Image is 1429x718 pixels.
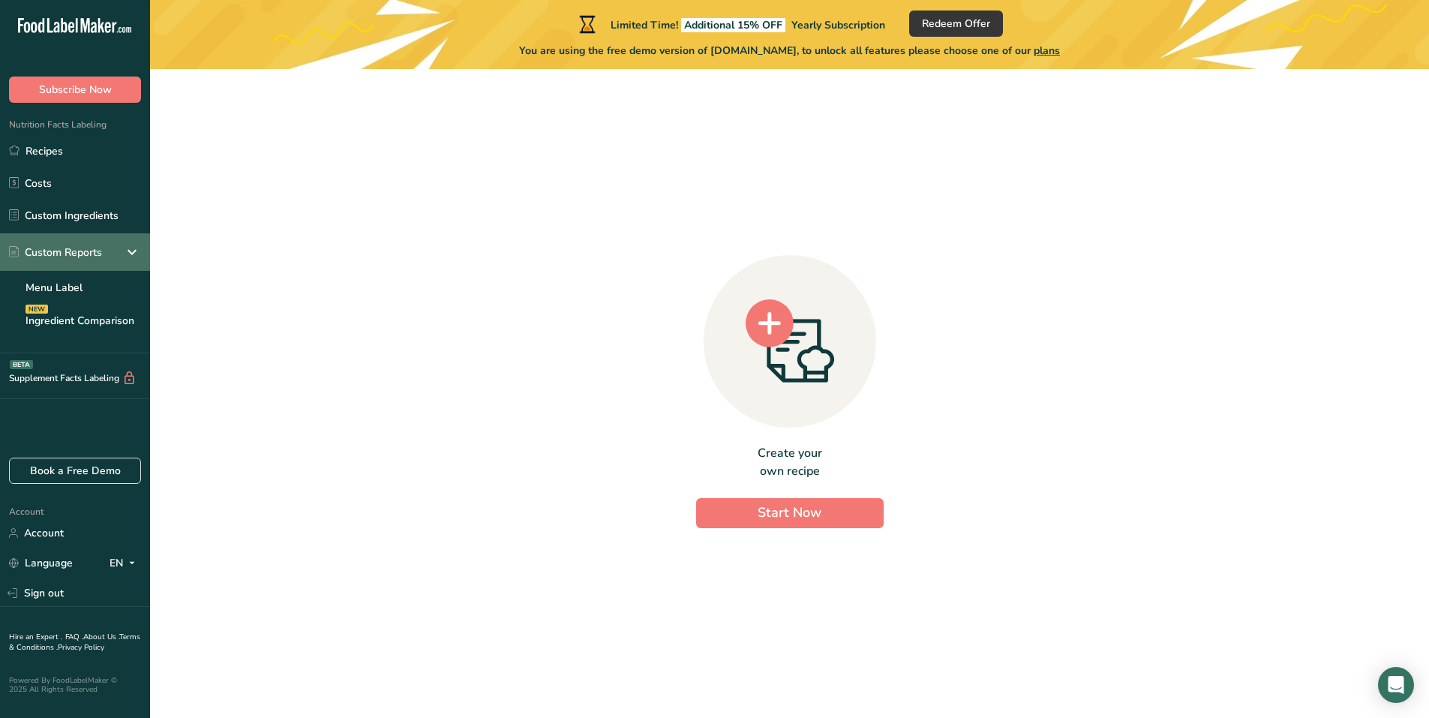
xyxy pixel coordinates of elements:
[576,15,885,33] div: Limited Time!
[922,16,990,32] span: Redeem Offer
[758,503,821,521] span: Start Now
[696,498,884,528] button: Start Now
[39,82,112,98] span: Subscribe Now
[58,642,104,653] a: Privacy Policy
[83,632,119,642] a: About Us .
[9,458,141,484] a: Book a Free Demo
[696,444,884,480] div: Create your own recipe
[681,18,785,32] span: Additional 15% OFF
[909,11,1003,37] button: Redeem Offer
[9,632,140,653] a: Terms & Conditions .
[519,43,1060,59] span: You are using the free demo version of [DOMAIN_NAME], to unlock all features please choose one of...
[1378,667,1414,703] div: Open Intercom Messenger
[791,18,885,32] span: Yearly Subscription
[10,360,33,369] div: BETA
[26,305,48,314] div: NEW
[110,554,141,572] div: EN
[65,632,83,642] a: FAQ .
[9,550,73,576] a: Language
[1034,44,1060,58] span: plans
[9,245,102,260] div: Custom Reports
[9,77,141,103] button: Subscribe Now
[9,632,62,642] a: Hire an Expert .
[9,676,141,694] div: Powered By FoodLabelMaker © 2025 All Rights Reserved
